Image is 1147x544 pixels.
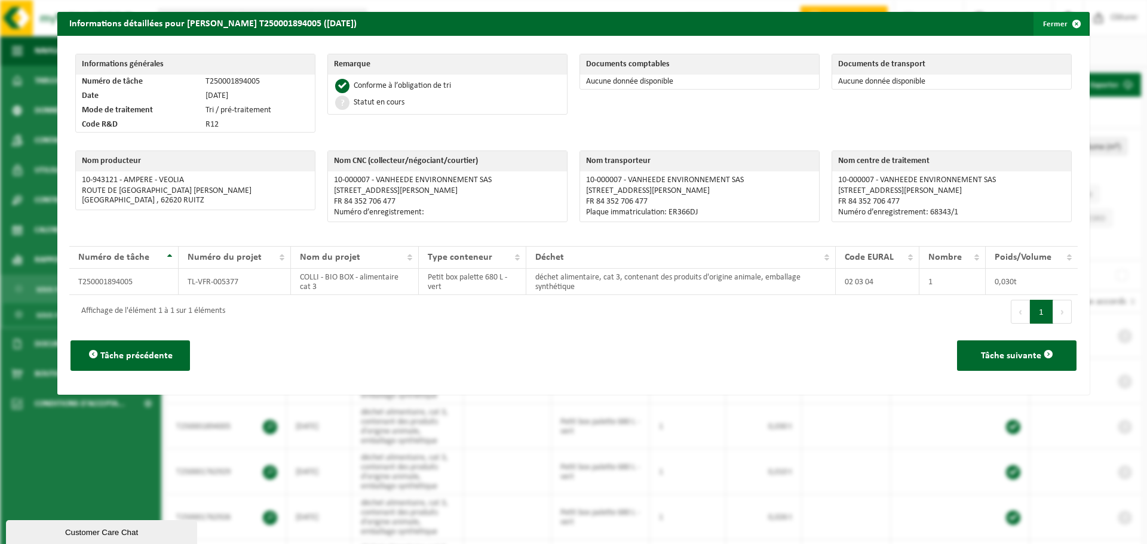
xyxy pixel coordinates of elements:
th: Documents de transport [832,54,1045,75]
th: Documents comptables [580,54,819,75]
p: Numéro d’enregistrement: 68343/1 [838,208,1065,217]
th: Nom transporteur [580,151,819,171]
td: Aucune donnée disponible [580,75,819,89]
span: Nom du projet [300,253,360,262]
th: Nom producteur [76,151,315,171]
td: Tri / pré-traitement [200,103,315,118]
p: FR 84 352 706 477 [334,197,561,207]
td: 0,030t [986,269,1078,295]
p: [STREET_ADDRESS][PERSON_NAME] [838,186,1065,196]
span: Code EURAL [845,253,894,262]
p: Numéro d’enregistrement: [334,208,561,217]
p: 10-943121 - AMPERE - VEOLIA [82,176,309,185]
td: 02 03 04 [836,269,919,295]
p: FR 84 352 706 477 [838,197,1065,207]
span: Nombre [928,253,962,262]
td: COLLI - BIO BOX - alimentaire cat 3 [291,269,419,295]
td: TL-VFR-005377 [179,269,291,295]
td: déchet alimentaire, cat 3, contenant des produits d'origine animale, emballage synthétique [526,269,835,295]
td: T250001894005 [200,75,315,89]
p: 10-000007 - VANHEEDE ENVIRONNEMENT SAS [334,176,561,185]
button: Tâche suivante [957,340,1077,371]
td: Code R&D [76,118,200,132]
span: Tâche suivante [981,351,1041,361]
div: Conforme à l’obligation de tri [354,82,451,90]
button: 1 [1030,300,1053,324]
td: Aucune donnée disponible [832,75,1071,89]
th: Informations générales [76,54,315,75]
p: [STREET_ADDRESS][PERSON_NAME] [334,186,561,196]
p: [STREET_ADDRESS][PERSON_NAME] [586,186,813,196]
td: Mode de traitement [76,103,200,118]
p: ROUTE DE [GEOGRAPHIC_DATA] [PERSON_NAME][GEOGRAPHIC_DATA] , 62620 RUITZ [82,186,309,205]
p: 10-000007 - VANHEEDE ENVIRONNEMENT SAS [586,176,813,185]
button: Next [1053,300,1072,324]
td: [DATE] [200,89,315,103]
p: 10-000007 - VANHEEDE ENVIRONNEMENT SAS [838,176,1065,185]
p: Plaque immatriculation: ER366DJ [586,208,813,217]
p: FR 84 352 706 477 [586,197,813,207]
td: Date [76,89,200,103]
span: Numéro de tâche [78,253,149,262]
div: Statut en cours [354,99,404,107]
iframe: chat widget [6,518,200,544]
span: Type conteneur [428,253,492,262]
span: Déchet [535,253,564,262]
td: Numéro de tâche [76,75,200,89]
span: Poids/Volume [995,253,1051,262]
th: Remarque [328,54,567,75]
td: R12 [200,118,315,132]
td: 1 [919,269,986,295]
th: Nom centre de traitement [832,151,1071,171]
button: Fermer [1033,12,1088,36]
td: Petit box palette 680 L - vert [419,269,526,295]
button: Previous [1011,300,1030,324]
td: T250001894005 [69,269,179,295]
div: Affichage de l'élément 1 à 1 sur 1 éléments [75,301,225,322]
button: Tâche précédente [70,340,190,371]
span: Numéro du projet [188,253,262,262]
span: Tâche précédente [100,351,173,361]
h2: Informations détaillées pour [PERSON_NAME] T250001894005 ([DATE]) [57,12,369,35]
th: Nom CNC (collecteur/négociant/courtier) [328,151,567,171]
